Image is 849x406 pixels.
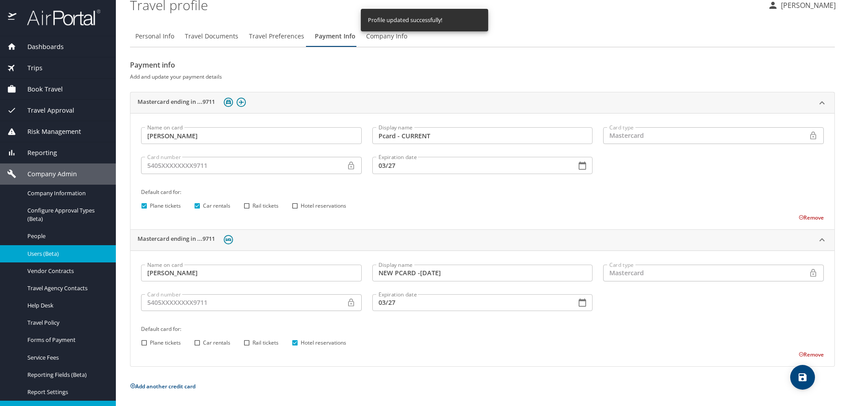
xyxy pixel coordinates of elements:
[224,98,233,107] img: car
[8,9,17,26] img: icon-airportal.png
[16,63,42,73] span: Trips
[249,31,304,42] span: Travel Preferences
[301,202,346,210] span: Hotel reservations
[224,235,233,244] img: hotel
[27,301,105,310] span: Help Desk
[203,339,230,347] span: Car rentals
[16,84,63,94] span: Book Travel
[141,324,824,334] h6: Default card for:
[790,365,815,390] button: save
[372,157,570,174] input: MM/YY
[130,383,195,390] button: Add another credit card
[301,339,346,347] span: Hotel reservations
[372,127,593,144] input: Ex. My corporate card
[237,98,246,107] img: plane
[799,351,824,358] button: Remove
[252,202,279,210] span: Rail tickets
[203,202,230,210] span: Car rentals
[16,169,77,179] span: Company Admin
[799,214,824,221] button: Remove
[185,31,238,42] span: Travel Documents
[130,92,834,114] div: Mastercard ending in ...9711
[138,235,215,245] h2: Mastercard ending in ...9711
[130,72,835,81] h6: Add and update your payment details
[27,250,105,258] span: Users (Beta)
[130,113,834,229] div: Mastercard ending in ...9711
[150,339,181,347] span: Plane tickets
[603,265,809,281] div: Mastercard
[252,339,279,347] span: Rail tickets
[27,189,105,197] span: Company Information
[27,371,105,379] span: Reporting Fields (Beta)
[16,106,74,115] span: Travel Approval
[27,267,105,275] span: Vendor Contracts
[135,31,174,42] span: Personal Info
[16,127,81,137] span: Risk Management
[130,26,835,47] div: Profile
[130,58,835,72] h2: Payment info
[130,250,834,366] div: Mastercard ending in ...9711
[27,319,105,327] span: Travel Policy
[138,98,215,108] h2: Mastercard ending in ...9711
[130,230,834,251] div: Mastercard ending in ...9711
[141,187,824,197] h6: Default card for:
[16,148,57,158] span: Reporting
[27,232,105,240] span: People
[366,31,407,42] span: Company Info
[27,336,105,344] span: Forms of Payment
[372,265,593,281] input: Ex. My corporate card
[27,206,105,223] span: Configure Approval Types (Beta)
[16,42,64,52] span: Dashboards
[27,388,105,396] span: Report Settings
[603,127,809,144] div: Mastercard
[27,284,105,292] span: Travel Agency Contacts
[315,31,356,42] span: Payment Info
[27,353,105,362] span: Service Fees
[368,11,442,29] div: Profile updated successfully!
[150,202,181,210] span: Plane tickets
[372,294,570,311] input: MM/YY
[17,9,100,26] img: airportal-logo.png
